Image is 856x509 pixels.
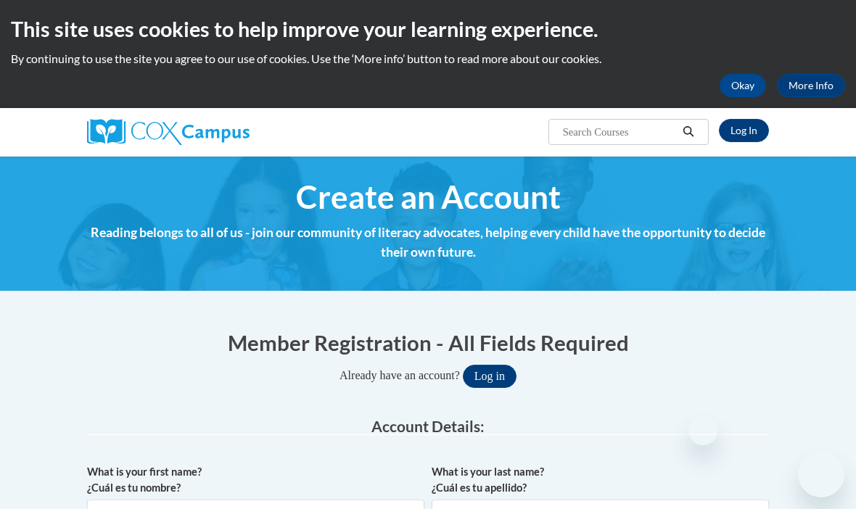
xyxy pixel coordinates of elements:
img: Cox Campus [87,119,250,145]
label: What is your first name? ¿Cuál es tu nombre? [87,464,424,496]
h2: This site uses cookies to help improve your learning experience. [11,15,845,44]
button: Log in [463,365,517,388]
span: Create an Account [296,178,561,216]
label: What is your last name? ¿Cuál es tu apellido? [432,464,769,496]
button: Okay [720,74,766,97]
button: Search [678,123,699,141]
iframe: Button to launch messaging window [798,451,844,497]
h4: Reading belongs to all of us - join our community of literacy advocates, helping every child have... [87,223,769,262]
a: More Info [777,74,845,97]
p: By continuing to use the site you agree to our use of cookies. Use the ‘More info’ button to read... [11,51,845,67]
span: Account Details: [371,417,485,435]
iframe: Close message [688,416,717,445]
input: Search Courses [561,123,678,141]
h1: Member Registration - All Fields Required [87,328,769,357]
span: Already have an account? [339,369,460,381]
a: Log In [719,119,769,142]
